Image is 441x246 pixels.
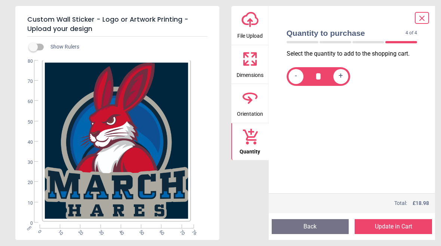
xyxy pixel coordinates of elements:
button: Update in Cart [355,219,432,234]
span: Quantity to purchase [287,28,406,38]
span: 50 [19,119,33,125]
span: + [339,72,343,81]
span: 0 [19,220,33,227]
span: 50 [138,229,142,234]
span: 4 of 4 [405,30,417,36]
span: 30 [19,159,33,166]
button: Back [272,219,349,234]
span: 70 [178,229,183,234]
span: Dimensions [237,68,263,79]
button: File Upload [231,6,269,45]
span: 40 [19,139,33,146]
span: 18.98 [416,200,429,206]
span: Quantity [240,144,260,156]
span: 10 [56,229,61,234]
button: Orientation [231,84,269,123]
span: File Upload [237,29,263,40]
span: £ [413,200,429,207]
span: 40 [117,229,122,234]
div: Total: [286,200,429,207]
div: Show Rulers [33,43,219,52]
button: Quantity [231,123,269,161]
span: 20 [19,180,33,186]
span: 60 [158,229,163,234]
button: Dimensions [231,45,269,84]
span: 76 [190,229,195,234]
p: Select the quantity to add to the shopping cart. [287,50,423,58]
span: 0 [36,229,41,234]
span: - [295,72,297,81]
h5: Custom Wall Sticker - Logo or Artwork Printing - Upload your design [27,12,207,37]
span: 70 [19,78,33,85]
span: Orientation [237,107,263,118]
span: 20 [77,229,81,234]
span: 80 [19,58,33,65]
span: 30 [97,229,102,234]
span: 60 [19,99,33,105]
span: 10 [19,200,33,206]
span: cm [26,225,33,231]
